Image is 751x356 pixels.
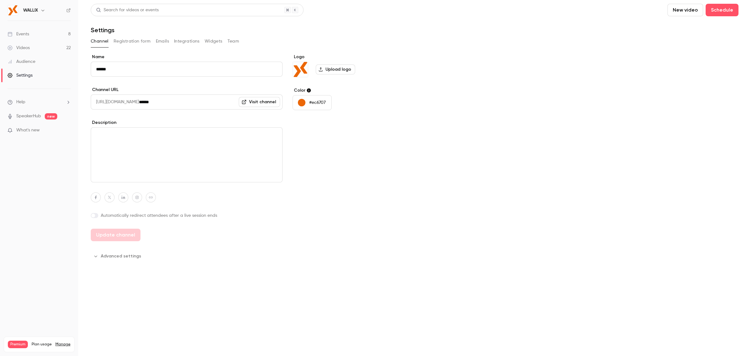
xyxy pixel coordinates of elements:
iframe: Noticeable Trigger [63,128,71,133]
button: Widgets [205,36,222,46]
li: help-dropdown-opener [8,99,71,105]
div: Events [8,31,29,37]
img: WALLIX [293,62,308,77]
button: Emails [156,36,169,46]
div: Settings [8,72,33,79]
button: Advanced settings [91,251,145,261]
label: Upload logo [316,64,355,74]
label: Logo [293,54,389,60]
label: Name [91,54,283,60]
img: WALLIX [8,5,18,15]
div: Videos [8,45,30,51]
span: new [45,113,57,120]
a: Manage [55,342,70,347]
button: New video [667,4,703,16]
span: [URL][DOMAIN_NAME] [91,94,139,109]
label: Color [293,87,389,94]
button: Channel [91,36,109,46]
p: #ec6707 [309,99,326,106]
button: Registration form [114,36,151,46]
label: Automatically redirect attendees after a live session ends [91,212,283,219]
label: Channel URL [91,87,283,93]
button: Schedule [706,4,738,16]
button: Team [227,36,239,46]
button: Integrations [174,36,200,46]
span: Help [16,99,25,105]
label: Description [91,120,283,126]
span: What's new [16,127,40,134]
button: #ec6707 [293,95,332,110]
h1: Settings [91,26,115,34]
a: SpeakerHub [16,113,41,120]
span: Premium [8,341,28,348]
a: Visit channel [239,97,280,107]
div: Audience [8,58,35,65]
div: Search for videos or events [96,7,159,13]
span: Plan usage [32,342,52,347]
h6: WALLIX [23,7,38,13]
section: Logo [293,54,389,77]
